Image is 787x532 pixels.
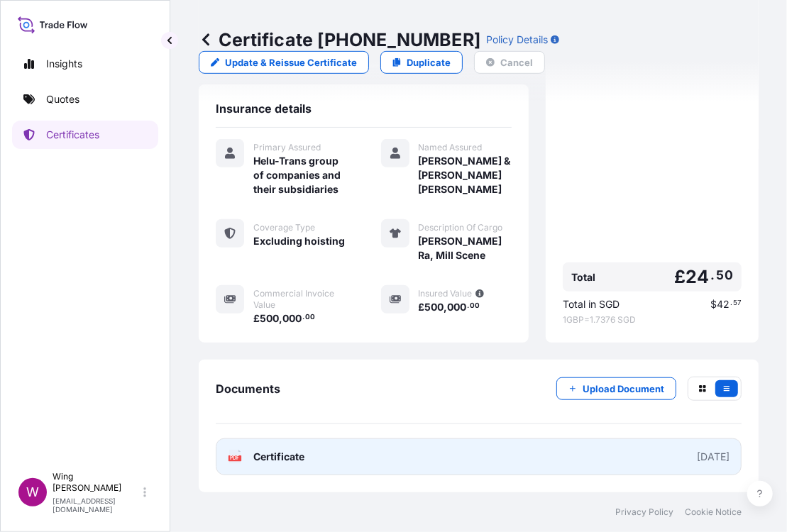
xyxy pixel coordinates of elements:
span: Certificate [253,450,304,464]
span: 000 [282,314,302,323]
p: Insights [46,57,82,71]
span: Description Of Cargo [419,222,503,233]
a: Certificates [12,121,158,149]
span: Documents [216,382,280,396]
p: Wing [PERSON_NAME] [53,471,141,494]
span: 500 [425,302,444,312]
span: [PERSON_NAME] Ra, Mill Scene [419,234,512,262]
span: 57 [733,301,742,306]
a: Update & Reissue Certificate [199,51,369,74]
a: PDFCertificate[DATE] [216,438,742,475]
a: Quotes [12,85,158,113]
span: £ [674,268,686,286]
span: £ [419,302,425,312]
span: 50 [717,271,733,279]
span: Insured Value [419,288,473,299]
span: Named Assured [419,142,483,153]
p: Certificates [46,128,99,142]
a: Duplicate [380,51,463,74]
p: Update & Reissue Certificate [225,55,357,70]
span: . [467,304,469,309]
p: Certificate [PHONE_NUMBER] [199,28,480,51]
span: [PERSON_NAME] & [PERSON_NAME] [PERSON_NAME] [419,154,512,196]
span: . [302,315,304,320]
span: , [279,314,282,323]
span: 000 [448,302,467,312]
span: 42 [717,299,730,309]
span: , [444,302,448,312]
span: Helu-Trans group of companies and their subsidiaries [253,154,347,196]
button: Upload Document [556,377,676,400]
span: Total [571,270,595,284]
p: Policy Details [486,33,548,47]
button: Cancel [474,51,545,74]
span: 00 [470,304,480,309]
span: Coverage Type [253,222,315,233]
p: Quotes [46,92,79,106]
span: Insurance details [216,101,312,116]
p: Cancel [500,55,533,70]
a: Insights [12,50,158,78]
a: Cookie Notice [685,506,742,518]
span: Total in SGD [563,297,620,311]
p: Upload Document [583,382,664,396]
span: . [711,271,715,279]
a: Privacy Policy [615,506,673,518]
span: £ [253,314,260,323]
span: 24 [686,268,709,286]
span: 1 GBP = 1.7376 SGD [563,314,742,326]
text: PDF [231,456,240,461]
span: $ [710,299,717,309]
span: 00 [305,315,315,320]
span: Commercial Invoice Value [253,288,347,311]
span: 500 [260,314,279,323]
span: Primary Assured [253,142,321,153]
span: W [26,485,39,499]
p: [EMAIL_ADDRESS][DOMAIN_NAME] [53,497,141,514]
p: Duplicate [407,55,451,70]
span: Excluding hoisting [253,234,345,248]
div: [DATE] [697,450,730,464]
span: . [730,301,732,306]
